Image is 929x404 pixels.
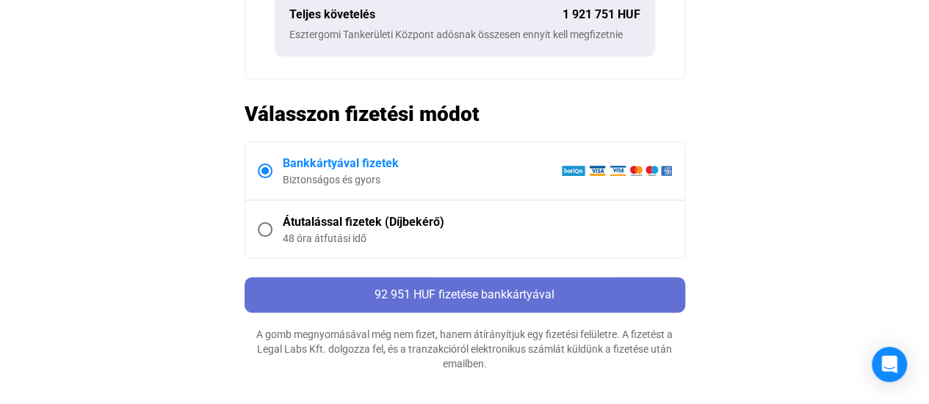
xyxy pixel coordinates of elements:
[289,6,563,23] div: Teljes követelés
[375,287,554,301] span: 92 951 HUF fizetése bankkártyával
[283,155,561,172] div: Bankkártyával fizetek
[289,27,640,42] div: Esztergomi Tankerületi Központ adósnak összesen ennyit kell megfizetnie
[245,101,685,127] h2: Válasszon fizetési módot
[563,6,640,23] div: 1 921 751 HUF
[283,172,561,187] div: Biztonságos és gyors
[245,277,685,312] button: 92 951 HUF fizetése bankkártyával
[561,165,672,177] img: barion
[283,231,672,246] div: 48 óra átfutási idő
[245,327,685,371] div: A gomb megnyomásával még nem fizet, hanem átírányítjuk egy fizetési felületre. A fizetést a Legal...
[283,213,672,231] div: Átutalással fizetek (Díjbekérő)
[872,347,907,382] div: Open Intercom Messenger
